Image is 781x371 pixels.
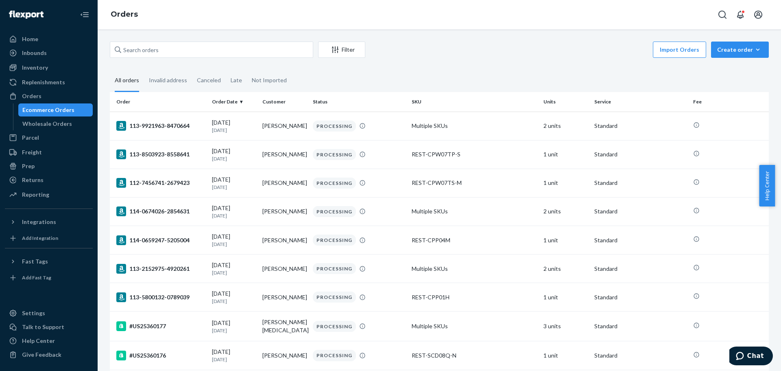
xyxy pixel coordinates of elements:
[591,92,690,112] th: Service
[412,236,537,244] div: REST-CPP04M
[5,76,93,89] a: Replenishments
[22,64,48,72] div: Inventory
[5,33,93,46] a: Home
[22,176,44,184] div: Returns
[209,92,259,112] th: Order Date
[22,235,58,241] div: Add Integration
[594,150,687,158] p: Standard
[259,226,310,255] td: [PERSON_NAME]
[22,309,45,317] div: Settings
[212,269,256,276] p: [DATE]
[313,292,356,303] div: PROCESSING
[408,92,540,112] th: SKU
[259,197,310,226] td: [PERSON_NAME]
[22,148,42,156] div: Freight
[759,165,775,206] button: Help Center
[5,334,93,347] a: Help Center
[259,283,310,312] td: [PERSON_NAME]
[104,3,144,26] ol: breadcrumbs
[212,233,256,248] div: [DATE]
[313,321,356,332] div: PROCESSING
[231,70,242,91] div: Late
[212,319,256,334] div: [DATE]
[313,121,356,132] div: PROCESSING
[408,312,540,341] td: Multiple SKUs
[22,351,61,359] div: Give Feedback
[212,356,256,363] p: [DATE]
[212,155,256,162] p: [DATE]
[5,215,93,228] button: Integrations
[540,140,591,169] td: 1 unit
[408,112,540,140] td: Multiple SKUs
[22,323,64,331] div: Talk to Support
[22,162,35,170] div: Prep
[540,197,591,226] td: 2 units
[318,42,365,58] button: Filter
[5,173,93,187] a: Returns
[116,321,205,331] div: #US25360177
[259,169,310,197] td: [PERSON_NAME]
[310,92,408,112] th: Status
[408,255,540,283] td: Multiple SKUs
[22,78,65,86] div: Replenishments
[212,184,256,191] p: [DATE]
[212,290,256,305] div: [DATE]
[5,271,93,284] a: Add Fast Tag
[313,235,356,246] div: PROCESSING
[750,7,766,23] button: Open account menu
[5,348,93,361] button: Give Feedback
[116,121,205,131] div: 113-9921963-8470664
[212,204,256,219] div: [DATE]
[5,321,93,334] button: Talk to Support
[5,146,93,159] a: Freight
[110,42,313,58] input: Search orders
[116,292,205,302] div: 113-5800132-0789039
[22,120,72,128] div: Wholesale Orders
[212,241,256,248] p: [DATE]
[5,90,93,103] a: Orders
[594,179,687,187] p: Standard
[259,312,310,341] td: [PERSON_NAME][MEDICAL_DATA]
[717,46,763,54] div: Create order
[18,103,93,116] a: Ecommerce Orders
[5,188,93,201] a: Reporting
[412,150,537,158] div: REST-CPW07TP-S
[594,207,687,215] p: Standard
[313,263,356,274] div: PROCESSING
[259,341,310,370] td: [PERSON_NAME]
[22,134,39,142] div: Parcel
[212,212,256,219] p: [DATE]
[22,337,55,345] div: Help Center
[714,7,731,23] button: Open Search Box
[5,46,93,59] a: Inbounds
[690,92,769,112] th: Fee
[212,119,256,134] div: [DATE]
[540,169,591,197] td: 1 unit
[5,255,93,268] button: Fast Tags
[110,92,209,112] th: Order
[22,92,41,100] div: Orders
[412,351,537,360] div: REST-SCD08Q-N
[111,10,138,19] a: Orders
[212,348,256,363] div: [DATE]
[212,147,256,162] div: [DATE]
[412,293,537,301] div: REST-CPP01H
[212,127,256,134] p: [DATE]
[540,341,591,370] td: 1 unit
[653,42,706,58] button: Import Orders
[259,140,310,169] td: [PERSON_NAME]
[319,46,365,54] div: Filter
[22,257,48,266] div: Fast Tags
[594,293,687,301] p: Standard
[5,160,93,173] a: Prep
[212,176,256,191] div: [DATE]
[22,218,56,226] div: Integrations
[116,149,205,159] div: 113-8503923-8558641
[116,235,205,245] div: 114-0659247-5205004
[116,178,205,188] div: 112-7456741-2679423
[313,350,356,361] div: PROCESSING
[197,70,221,91] div: Canceled
[5,307,93,320] a: Settings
